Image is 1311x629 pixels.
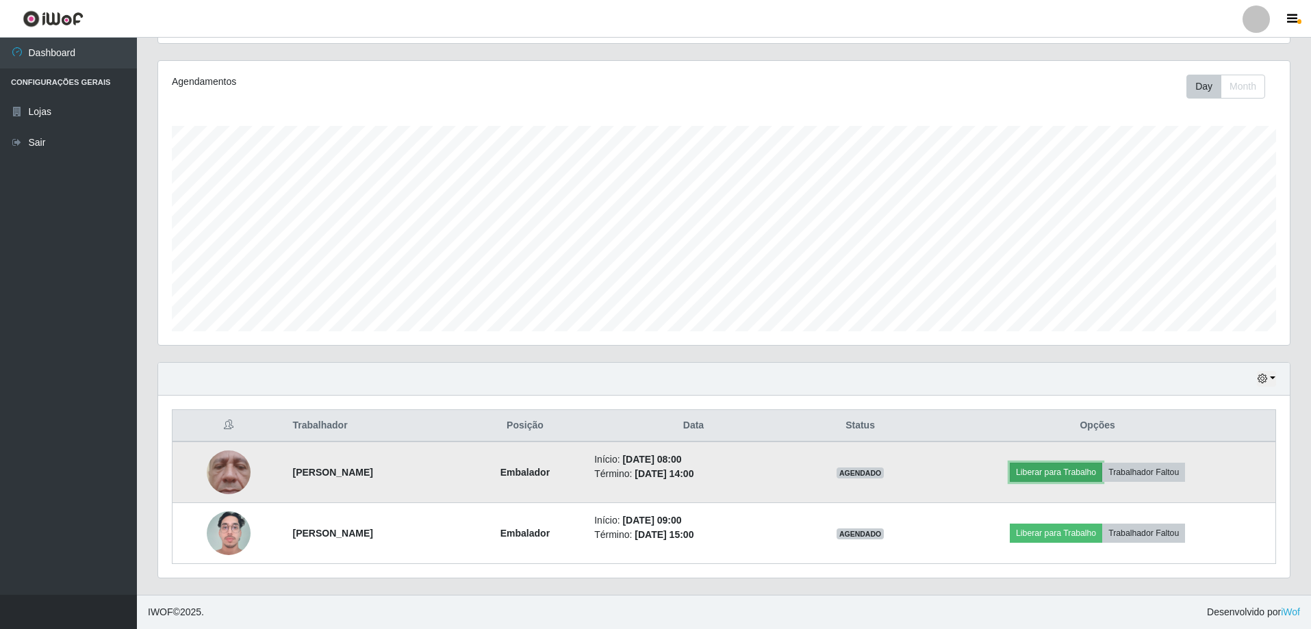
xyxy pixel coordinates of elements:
[500,528,550,539] strong: Embalador
[207,424,251,521] img: 1747494723003.jpeg
[594,528,793,542] li: Término:
[292,528,372,539] strong: [PERSON_NAME]
[1102,463,1185,482] button: Trabalhador Faltou
[635,468,693,479] time: [DATE] 14:00
[284,410,463,442] th: Trabalhador
[1221,75,1265,99] button: Month
[172,75,620,89] div: Agendamentos
[801,410,920,442] th: Status
[1207,605,1300,619] span: Desenvolvido por
[586,410,801,442] th: Data
[1186,75,1276,99] div: Toolbar with button groups
[1010,524,1102,543] button: Liberar para Trabalho
[1186,75,1265,99] div: First group
[292,467,372,478] strong: [PERSON_NAME]
[622,454,681,465] time: [DATE] 08:00
[1010,463,1102,482] button: Liberar para Trabalho
[622,515,681,526] time: [DATE] 09:00
[464,410,587,442] th: Posição
[1281,606,1300,617] a: iWof
[207,504,251,562] img: 1754408168938.jpeg
[837,467,884,478] span: AGENDADO
[594,467,793,481] li: Término:
[148,605,204,619] span: © 2025 .
[594,513,793,528] li: Início:
[1186,75,1221,99] button: Day
[837,528,884,539] span: AGENDADO
[1102,524,1185,543] button: Trabalhador Faltou
[500,467,550,478] strong: Embalador
[148,606,173,617] span: IWOF
[594,452,793,467] li: Início:
[23,10,84,27] img: CoreUI Logo
[635,529,693,540] time: [DATE] 15:00
[919,410,1275,442] th: Opções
